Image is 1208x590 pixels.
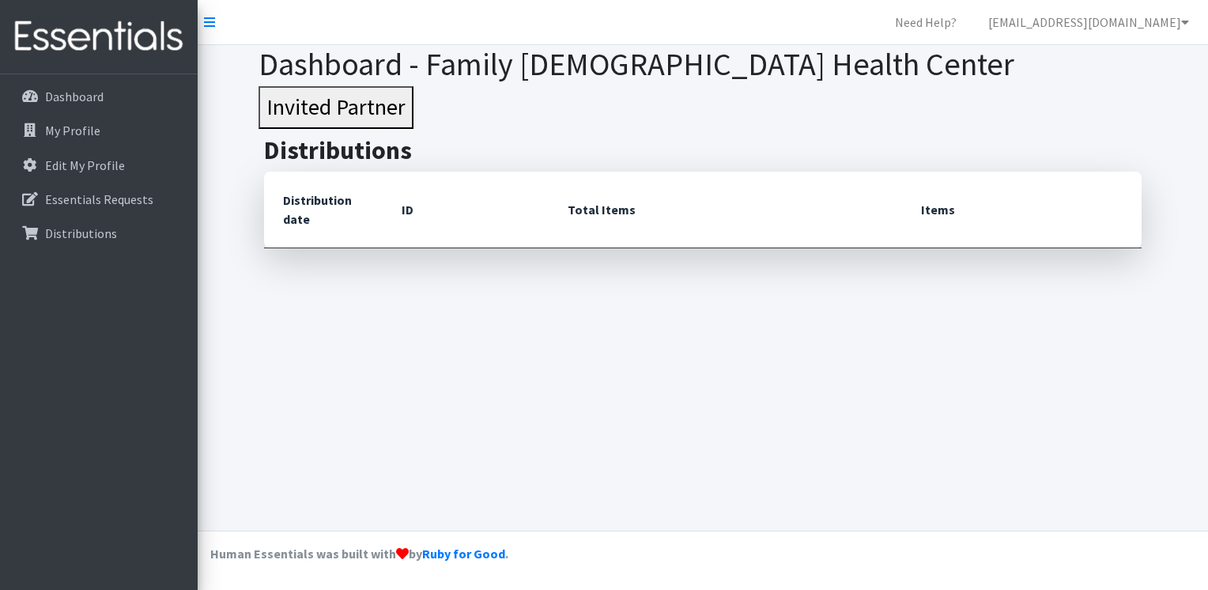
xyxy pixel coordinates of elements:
[259,45,1148,83] h1: Dashboard - Family [DEMOGRAPHIC_DATA] Health Center
[882,6,969,38] a: Need Help?
[6,149,191,181] a: Edit My Profile
[6,183,191,215] a: Essentials Requests
[259,86,413,129] button: Invited Partner
[383,172,549,248] th: ID
[6,10,191,63] img: HumanEssentials
[6,217,191,249] a: Distributions
[210,546,508,562] strong: Human Essentials was built with by .
[902,172,1142,248] th: Items
[45,157,125,173] p: Edit My Profile
[549,172,902,248] th: Total Items
[45,225,117,241] p: Distributions
[45,191,153,207] p: Essentials Requests
[45,123,100,138] p: My Profile
[264,172,383,248] th: Distribution date
[422,546,505,562] a: Ruby for Good
[264,135,1142,165] h2: Distributions
[6,115,191,146] a: My Profile
[6,81,191,112] a: Dashboard
[45,89,104,104] p: Dashboard
[976,6,1202,38] a: [EMAIL_ADDRESS][DOMAIN_NAME]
